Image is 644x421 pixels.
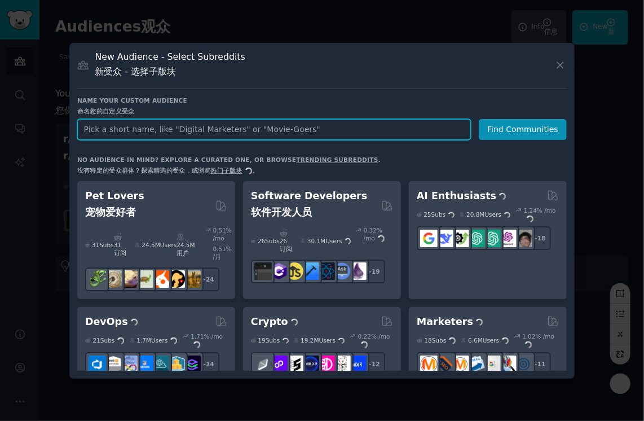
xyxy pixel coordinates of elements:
span: 命名您的自定义受众 [77,107,567,115]
img: AskComputerScience [333,262,351,280]
h2: Crypto [251,315,298,329]
img: DeepSeek [436,230,453,247]
img: defi_ [349,356,367,373]
div: 19.2M Users [294,332,341,348]
img: content_marketing [420,356,438,373]
img: bigseo [436,356,453,373]
span: 26 订阅 [280,229,293,253]
span: 0.51% /月 [213,245,235,261]
img: Emailmarketing [467,356,485,373]
span: 24.5M 用户 [177,233,197,257]
img: hAAcfmFCg4ILhhX8Zkig4eHDAAhUIUCgIIEECjAowAEygYMHjRyUpBogQYXKBB04HJ1CMKPEBRIsKMjnWvMAkgAqeA1A6ECAg... [283,338,289,344]
div: 1.24 % /mo [524,207,559,222]
img: hAAcfmFCg4ILhhX8Zkig4eHDAAhUIUCgIIEECjAowAEygYMHjRyUpBogQYXKBB04HJ1CMKPEBRIsKMjnWvMAkgAqeA1A6ECAg... [476,319,483,326]
h3: Name your custom audience [77,97,567,115]
img: googleads [483,356,501,373]
h3: New Audience - Select Subreddits [95,51,245,80]
div: 18 Sub s [417,332,453,348]
img: hAAcfmFCg4ILhhX8Zkig4eHDAAhUIUCgIIEECjAowAEygYMHjRyUpBogQYXKBB04HJ1CMKPEBRIsKMjnWvMAkgAqeA1A6ECAg... [245,168,252,174]
img: leopardgeckos [120,270,138,288]
a: trending subreddits [296,156,378,163]
div: + 12 [361,352,385,376]
span: 没有特定的受众群体？探索精选的受众，或浏览 。 [77,166,381,174]
img: dogbreed [183,270,201,288]
img: hAAcfmFCg4ILhhX8Zkig4eHDAAhUIUCgIIEECjAowAEygYMHjRyUpBogQYXKBB04HJ1CMKPEBRIsKMjnWvMAkgAqeA1A6ECAg... [170,337,177,344]
div: 20.8M Users [460,207,507,222]
img: ballpython [104,270,122,288]
img: hAAcfmFCg4ILhhX8Zkig4eHDAAhUIUCgIIEECjAowAEygYMHjRyUpBogQYXKBB04HJ1CMKPEBRIsKMjnWvMAkgAqeA1A6ECAg... [449,337,456,344]
span: 软件开发人员 [251,205,367,220]
div: 6.6M Users [461,332,506,348]
a: 热门子版块 [211,167,252,174]
img: herpetology [89,270,106,288]
img: defiblockchain [317,356,335,373]
img: learnjavascript [286,262,303,280]
div: 19 Sub s [251,332,286,348]
span: 宠物爱好者 [85,205,144,220]
img: DevOpsLinks [136,356,153,373]
img: ArtificalIntelligence [515,230,532,247]
input: Pick a short name, like "Digital Marketers" or "Movie-Goers" [77,119,471,140]
img: MarketingResearch [499,356,517,373]
div: 31 Sub s [85,226,127,264]
img: AItoolsCatalog [452,230,469,247]
div: + 18 [527,226,551,250]
img: AWS_Certified_Experts [104,356,122,373]
img: platformengineering [152,356,169,373]
div: 1.7M Users [130,332,174,348]
img: PetAdvice [167,270,185,288]
button: Find Communities [479,119,567,140]
span: 新受众 - 选择子版块 [95,65,245,77]
img: GoogleGeminiAI [420,230,438,247]
img: OnlineMarketing [515,356,532,373]
div: No audience in mind? Explore a curated one, or browse . [77,156,381,177]
img: hAAcfmFCg4ILhhX8Zkig4eHDAAhUIUCgIIEECjAowAEygYMHjRyUpBogQYXKBB04HJ1CMKPEBRIsKMjnWvMAkgAqeA1A6ECAg... [291,319,298,326]
div: 25 Sub s [417,207,452,222]
div: 1.02 % /mo [522,332,559,348]
h2: Pet Lovers [85,189,144,222]
img: hAAcfmFCg4ILhhX8Zkig4eHDAAhUIUCgIIEECjAowAEygYMHjRyUpBogQYXKBB04HJ1CMKPEBRIsKMjnWvMAkgAqeA1A6ECAg... [525,341,532,348]
img: software [254,262,272,280]
img: AskMarketing [452,356,469,373]
img: web3 [302,356,319,373]
div: 24.5M Users [135,226,198,264]
img: iOSProgramming [302,262,319,280]
div: 21 Sub s [85,332,122,348]
img: csharp [270,262,288,280]
img: chatgpt_promptDesign [467,230,485,247]
img: hAAcfmFCg4ILhhX8Zkig4eHDAAhUIUCgIIEECjAowAEygYMHjRyUpBogQYXKBB04HJ1CMKPEBRIsKMjnWvMAkgAqeA1A6ECAg... [361,341,368,348]
img: hAAcfmFCg4ILhhX8Zkig4eHDAAhUIUCgIIEECjAowAEygYMHjRyUpBogQYXKBB04HJ1CMKPEBRIsKMjnWvMAkgAqeA1A6ECAg... [499,193,506,200]
img: hAAcfmFCg4ILhhX8Zkig4eHDAAhUIUCgIIEECjAowAEygYMHjRyUpBogQYXKBB04HJ1CMKPEBRIsKMjnWvMAkgAqeA1A6ECAg... [117,337,124,344]
img: hAAcfmFCg4ILhhX8Zkig4eHDAAhUIUCgIIEECjAowAEygYMHjRyUpBogQYXKBB04HJ1CMKPEBRIsKMjnWvMAkgAqeA1A6ECAg... [504,212,510,218]
img: hAAcfmFCg4ILhhX8Zkig4eHDAAhUIUCgIIEECjAowAEygYMHjRyUpBogQYXKBB04HJ1CMKPEBRIsKMjnWvMAkgAqeA1A6ECAg... [131,319,138,326]
img: chatgpt_prompts_ [483,230,501,247]
h2: AI Enthusiasts [417,189,506,203]
div: 30.1M Users [301,226,348,256]
div: 1.71 % /mo [191,332,227,348]
div: 0.22 % /mo [358,332,393,348]
h2: Marketers [417,315,483,329]
img: ethfinance [254,356,272,373]
img: hAAcfmFCg4ILhhX8Zkig4eHDAAhUIUCgIIEECjAowAEygYMHjRyUpBogQYXKBB04HJ1CMKPEBRIsKMjnWvMAkgAqeA1A6ECAg... [193,341,200,348]
div: 26 Sub s [251,226,293,256]
img: hAAcfmFCg4ILhhX8Zkig4eHDAAhUIUCgIIEECjAowAEygYMHjRyUpBogQYXKBB04HJ1CMKPEBRIsKMjnWvMAkgAqeA1A6ECAg... [527,216,533,222]
img: aws_cdk [167,356,185,373]
img: ethstaker [286,356,303,373]
img: turtle [136,270,153,288]
img: azuredevops [89,356,106,373]
img: hAAcfmFCg4ILhhX8Zkig4eHDAAhUIUCgIIEECjAowAEygYMHjRyUpBogQYXKBB04HJ1CMKPEBRIsKMjnWvMAkgAqeA1A6ECAg... [338,338,344,344]
img: PlatformEngineers [183,356,201,373]
div: + 14 [196,352,219,376]
img: cockatiel [152,270,169,288]
img: hAAcfmFCg4ILhhX8Zkig4eHDAAhUIUCgIIEECjAowAEygYMHjRyUpBogQYXKBB04HJ1CMKPEBRIsKMjnWvMAkgAqeA1A6ECAg... [448,212,455,218]
img: 0xPolygon [270,356,288,373]
h2: Software Developers [251,189,367,222]
div: + 11 [527,352,551,376]
img: Docker_DevOps [120,356,138,373]
img: hAAcfmFCg4ILhhX8Zkig4eHDAAhUIUCgIIEECjAowAEygYMHjRyUpBogQYXKBB04HJ1CMKPEBRIsKMjnWvMAkgAqeA1A6ECAg... [378,235,385,242]
img: elixir [349,262,367,280]
img: OpenAIDev [499,230,517,247]
h2: DevOps [85,315,138,329]
img: hAAcfmFCg4ILhhX8Zkig4eHDAAhUIUCgIIEECjAowAEygYMHjRyUpBogQYXKBB04HJ1CMKPEBRIsKMjnWvMAkgAqeA1A6ECAg... [502,337,508,344]
img: hAAcfmFCg4ILhhX8Zkig4eHDAAhUIUCgIIEECjAowAEygYMHjRyUpBogQYXKBB04HJ1CMKPEBRIsKMjnWvMAkgAqeA1A6ECAg... [345,238,351,244]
